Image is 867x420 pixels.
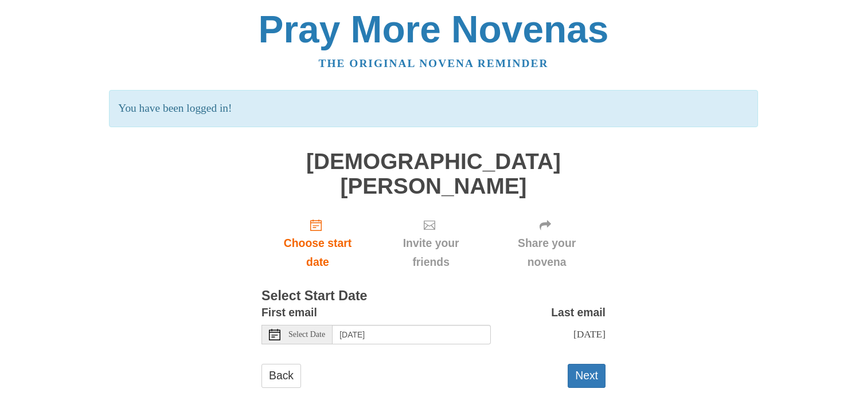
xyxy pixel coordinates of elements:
a: Choose start date [261,210,374,278]
h3: Select Start Date [261,289,606,304]
label: First email [261,303,317,322]
button: Next [568,364,606,387]
span: Invite your friends [385,234,477,272]
label: Last email [551,303,606,322]
span: [DATE] [573,328,606,340]
a: Back [261,364,301,387]
span: Choose start date [273,234,362,272]
a: The original novena reminder [319,57,549,69]
p: You have been logged in! [109,90,757,127]
div: Click "Next" to confirm your start date first. [374,210,488,278]
h1: [DEMOGRAPHIC_DATA][PERSON_NAME] [261,150,606,198]
a: Pray More Novenas [259,8,609,50]
div: Click "Next" to confirm your start date first. [488,210,606,278]
span: Share your novena [499,234,594,272]
span: Select Date [288,331,325,339]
